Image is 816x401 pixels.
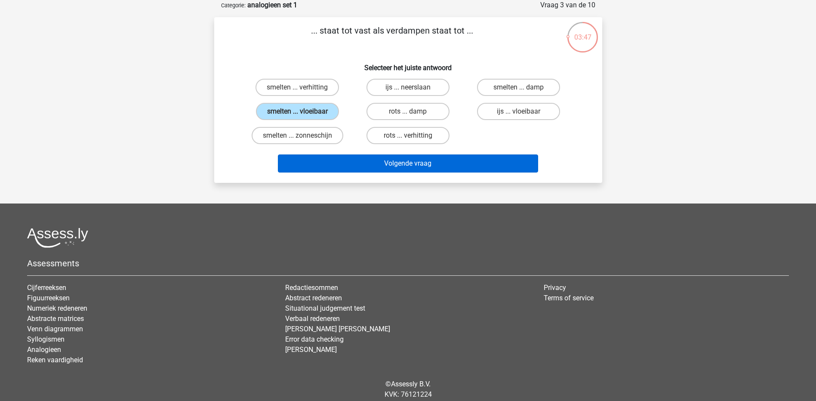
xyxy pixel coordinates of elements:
a: Figuurreeksen [27,294,70,302]
a: Analogieen [27,345,61,354]
small: Categorie: [221,2,246,9]
label: ijs ... neerslaan [366,79,450,96]
h5: Assessments [27,258,789,268]
a: Situational judgement test [285,304,365,312]
a: Privacy [544,284,566,292]
a: Redactiesommen [285,284,338,292]
a: Numeriek redeneren [27,304,87,312]
label: smelten ... damp [477,79,560,96]
p: ... staat tot vast als verdampen staat tot ... [228,24,556,50]
a: Cijferreeksen [27,284,66,292]
label: rots ... damp [366,103,450,120]
a: Venn diagrammen [27,325,83,333]
a: Assessly B.V. [391,380,431,388]
label: smelten ... vloeibaar [256,103,339,120]
strong: analogieen set 1 [247,1,297,9]
a: [PERSON_NAME] [PERSON_NAME] [285,325,390,333]
label: smelten ... zonneschijn [252,127,343,144]
img: Assessly logo [27,228,88,248]
h6: Selecteer het juiste antwoord [228,57,588,72]
div: 03:47 [567,21,599,43]
label: ijs ... vloeibaar [477,103,560,120]
a: Verbaal redeneren [285,315,340,323]
a: Syllogismen [27,335,65,343]
a: Reken vaardigheid [27,356,83,364]
a: Abstracte matrices [27,315,84,323]
button: Volgende vraag [278,154,538,173]
a: Error data checking [285,335,344,343]
a: Terms of service [544,294,594,302]
label: smelten ... verhitting [256,79,339,96]
label: rots ... verhitting [366,127,450,144]
a: Abstract redeneren [285,294,342,302]
a: [PERSON_NAME] [285,345,337,354]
